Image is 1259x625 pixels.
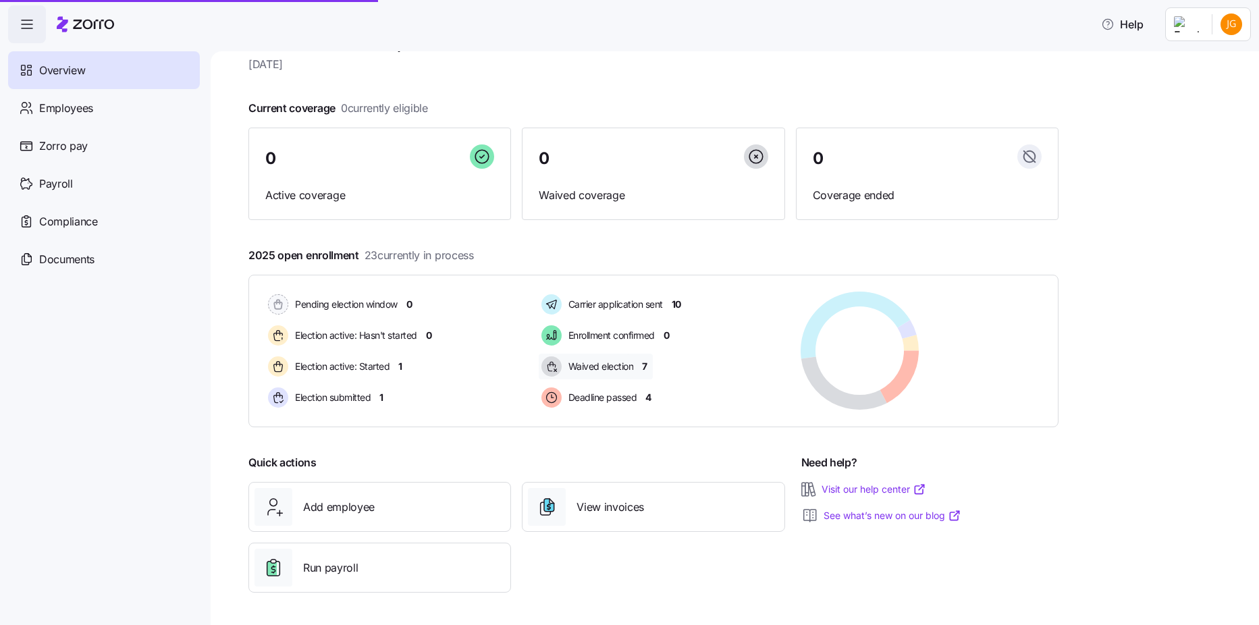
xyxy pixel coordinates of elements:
span: [DATE] [248,56,1059,73]
span: 4 [645,391,651,404]
a: Visit our help center [822,483,926,496]
span: Quick actions [248,454,317,471]
a: Documents [8,240,200,278]
span: 7 [642,360,647,373]
span: Waived election [564,360,634,373]
img: be28eee7940ff7541a673135d606113e [1221,13,1242,35]
a: See what’s new on our blog [824,509,961,522]
span: Add employee [303,499,375,516]
button: Help [1090,11,1154,38]
span: Compliance [39,213,98,230]
span: Deadline passed [564,391,637,404]
span: 10 [672,298,681,311]
span: Run payroll [303,560,358,576]
span: Election active: Started [291,360,390,373]
span: Active coverage [265,187,494,204]
span: 0 [539,151,550,167]
span: 0 [406,298,412,311]
a: Compliance [8,202,200,240]
span: Overview [39,62,85,79]
span: Documents [39,251,95,268]
span: Coverage ended [813,187,1042,204]
span: 0 currently eligible [341,100,428,117]
img: Employer logo [1174,16,1201,32]
a: Payroll [8,165,200,202]
span: Election active: Hasn't started [291,329,417,342]
span: Payroll [39,175,73,192]
a: Zorro pay [8,127,200,165]
span: 1 [398,360,402,373]
span: Employees [39,100,93,117]
span: Election submitted [291,391,371,404]
a: Employees [8,89,200,127]
span: 23 currently in process [365,247,474,264]
span: Carrier application sent [564,298,663,311]
span: 2025 open enrollment [248,247,474,264]
span: View invoices [577,499,644,516]
span: 0 [265,151,276,167]
span: 0 [664,329,670,342]
span: Need help? [801,454,857,471]
span: Zorro pay [39,138,88,155]
span: Waived coverage [539,187,768,204]
span: Current coverage [248,100,428,117]
span: Enrollment confirmed [564,329,655,342]
span: Help [1101,16,1144,32]
span: 1 [379,391,383,404]
span: 0 [426,329,432,342]
span: Pending election window [291,298,398,311]
a: Overview [8,51,200,89]
span: 0 [813,151,824,167]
